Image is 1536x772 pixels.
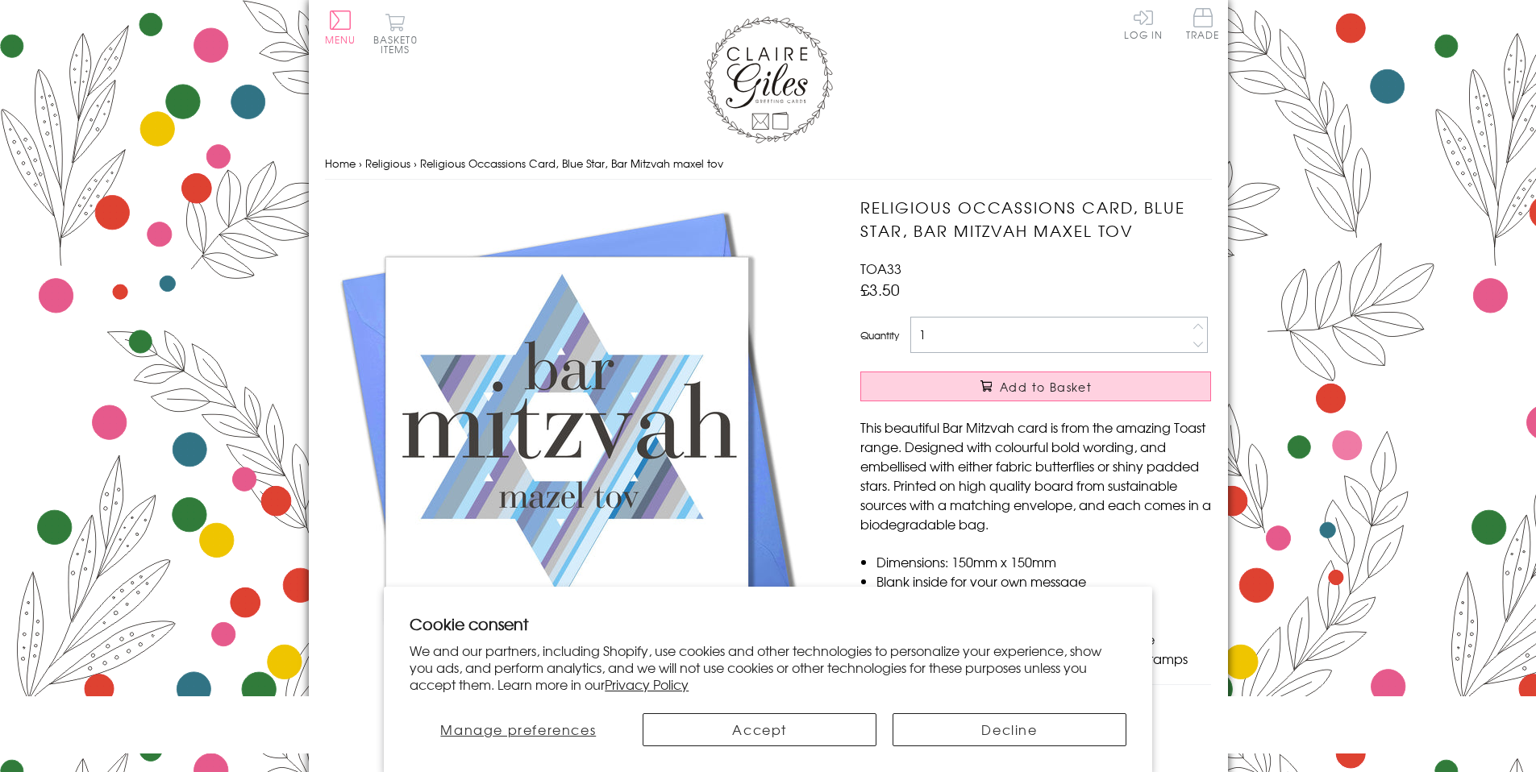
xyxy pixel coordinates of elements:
span: › [359,156,362,171]
span: Trade [1186,8,1220,39]
button: Accept [643,713,876,746]
h1: Religious Occassions Card, Blue Star, Bar Mitzvah maxel tov [860,196,1211,243]
h2: Cookie consent [410,612,1126,635]
span: Add to Basket [1000,379,1092,395]
a: Privacy Policy [605,674,689,694]
button: Basket0 items [373,13,418,54]
li: Dimensions: 150mm x 150mm [876,552,1211,571]
label: Quantity [860,328,899,342]
a: Log In [1124,8,1163,39]
span: › [414,156,417,171]
span: Religious Occassions Card, Blue Star, Bar Mitzvah maxel tov [420,156,723,171]
p: This beautiful Bar Mitzvah card is from the amazing Toast range. Designed with colourful bold wor... [860,417,1211,533]
img: Claire Giles Greetings Cards [704,16,833,143]
span: £3.50 [860,278,900,301]
button: Menu [325,10,356,44]
a: Trade [1186,8,1220,43]
button: Add to Basket [860,371,1211,401]
span: TOA33 [860,259,901,278]
li: Blank inside for your own message [876,571,1211,591]
span: Manage preferences [440,720,596,739]
span: Menu [325,32,356,47]
button: Decline [893,713,1126,746]
a: Home [325,156,356,171]
a: Religious [365,156,410,171]
nav: breadcrumbs [325,147,1212,181]
img: Religious Occassions Card, Blue Star, Bar Mitzvah maxel tov [325,196,809,679]
p: We and our partners, including Shopify, use cookies and other technologies to personalize your ex... [410,642,1126,692]
span: 0 items [381,32,418,56]
button: Manage preferences [410,713,626,746]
